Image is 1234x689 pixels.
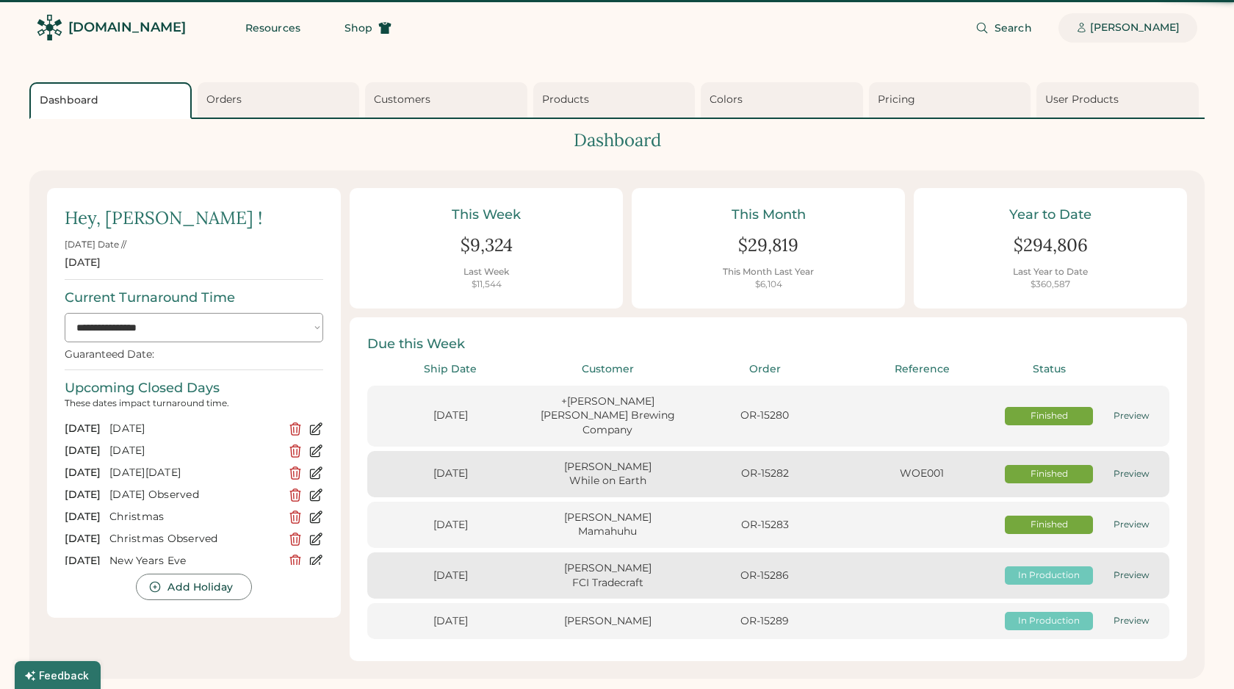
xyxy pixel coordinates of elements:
[542,93,691,107] div: Products
[65,488,101,502] div: [DATE]
[367,335,1169,353] div: Due this Week
[109,554,279,569] div: New Years Eve
[533,511,682,539] div: [PERSON_NAME] Mamahuhu
[931,206,1169,224] div: Year to Date
[29,128,1205,153] div: Dashboard
[65,239,126,251] div: [DATE] Date //
[533,561,682,590] div: [PERSON_NAME] FCI Tradecraft
[1013,266,1088,278] div: Last Year to Date
[367,206,605,224] div: This Week
[1005,569,1093,582] div: In Production
[723,266,814,278] div: This Month Last Year
[472,278,502,291] div: $11,544
[109,510,279,524] div: Christmas
[65,379,220,397] div: Upcoming Closed Days
[1031,278,1070,291] div: $360,587
[1045,93,1194,107] div: User Products
[1102,410,1161,422] div: Preview
[848,466,996,481] div: WOE001
[109,488,279,502] div: [DATE] Observed
[65,206,262,231] div: Hey, [PERSON_NAME] !
[40,93,186,108] div: Dashboard
[376,362,524,377] div: Ship Date
[1102,569,1161,582] div: Preview
[376,408,524,423] div: [DATE]
[65,422,101,436] div: [DATE]
[995,23,1032,33] span: Search
[65,444,101,458] div: [DATE]
[690,569,839,583] div: OR-15286
[1005,410,1093,422] div: Finished
[376,614,524,629] div: [DATE]
[533,362,682,377] div: Customer
[690,408,839,423] div: OR-15280
[374,93,523,107] div: Customers
[533,614,682,629] div: [PERSON_NAME]
[1005,468,1093,480] div: Finished
[1005,519,1093,531] div: Finished
[1005,362,1093,377] div: Status
[958,13,1050,43] button: Search
[109,532,279,546] div: Christmas Observed
[376,518,524,533] div: [DATE]
[65,532,101,546] div: [DATE]
[738,233,798,258] div: $29,819
[376,466,524,481] div: [DATE]
[848,362,996,377] div: Reference
[65,466,101,480] div: [DATE]
[690,518,839,533] div: OR-15283
[1102,519,1161,531] div: Preview
[327,13,409,43] button: Shop
[109,466,279,480] div: [DATE][DATE]
[65,554,101,569] div: [DATE]
[878,93,1027,107] div: Pricing
[1102,468,1161,480] div: Preview
[461,233,513,258] div: $9,324
[376,569,524,583] div: [DATE]
[690,466,839,481] div: OR-15282
[1090,21,1180,35] div: [PERSON_NAME]
[65,348,154,361] div: Guaranteed Date:
[65,289,235,307] div: Current Turnaround Time
[710,93,859,107] div: Colors
[136,574,251,600] button: Add Holiday
[65,256,101,270] div: [DATE]
[649,206,887,224] div: This Month
[206,93,356,107] div: Orders
[463,266,509,278] div: Last Week
[344,23,372,33] span: Shop
[109,422,279,436] div: [DATE]
[109,444,279,458] div: [DATE]
[65,397,323,409] div: These dates impact turnaround time.
[37,15,62,40] img: Rendered Logo - Screens
[533,394,682,438] div: +[PERSON_NAME] [PERSON_NAME] Brewing Company
[1014,233,1088,258] div: $294,806
[755,278,782,291] div: $6,104
[690,362,839,377] div: Order
[65,510,101,524] div: [DATE]
[690,614,839,629] div: OR-15289
[1005,615,1093,627] div: In Production
[533,460,682,488] div: [PERSON_NAME] While on Earth
[1102,615,1161,627] div: Preview
[228,13,318,43] button: Resources
[68,18,186,37] div: [DOMAIN_NAME]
